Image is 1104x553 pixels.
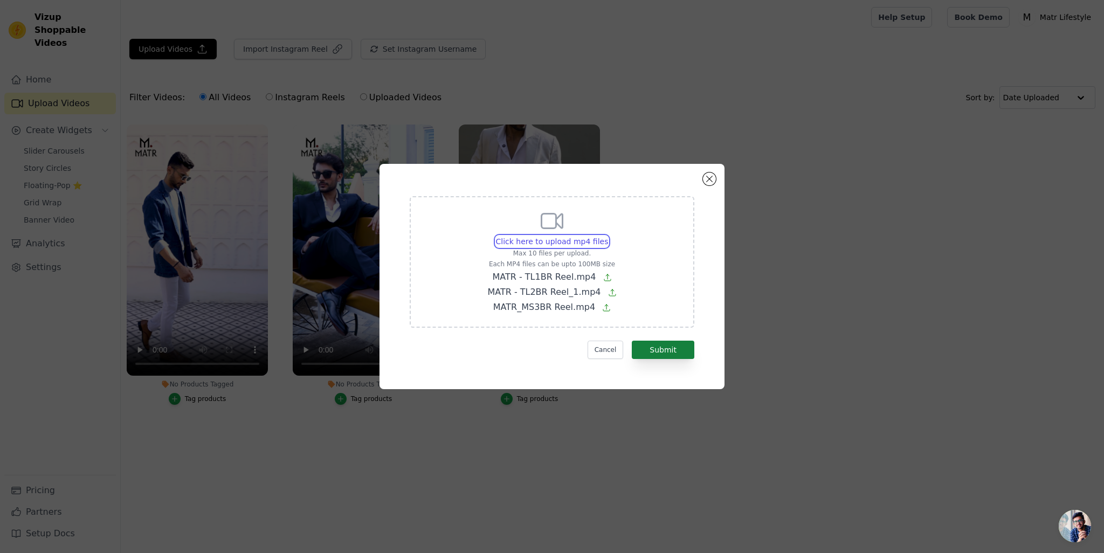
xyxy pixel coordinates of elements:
[496,237,609,246] span: Click here to upload mp4 files
[703,172,716,185] button: Close modal
[632,341,694,359] button: Submit
[487,287,601,297] span: MATR - TL2BR Reel_1.mp4
[492,272,596,282] span: MATR - TL1BR Reel.mp4
[588,341,624,359] button: Cancel
[493,302,595,312] span: MATR_MS3BR Reel.mp4
[487,260,616,268] p: Each MP4 files can be upto 100MB size
[487,249,616,258] p: Max 10 files per upload.
[1059,510,1091,542] div: Open chat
